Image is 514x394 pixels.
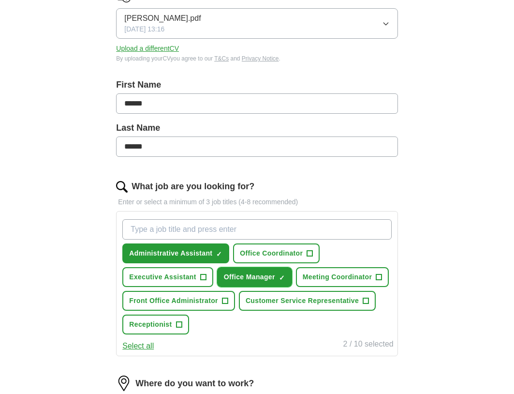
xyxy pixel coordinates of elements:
[217,267,292,287] button: Office Manager✓
[124,13,201,24] span: [PERSON_NAME].pdf
[116,181,128,193] img: search.png
[224,272,275,282] span: Office Manager
[242,55,279,62] a: Privacy Notice
[122,243,229,263] button: Administrative Assistant✓
[122,219,391,240] input: Type a job title and press enter
[129,296,218,306] span: Front Office Administrator
[122,315,189,334] button: Receptionist
[122,291,235,311] button: Front Office Administrator
[343,338,394,352] div: 2 / 10 selected
[116,8,397,39] button: [PERSON_NAME].pdf[DATE] 13:16
[246,296,359,306] span: Customer Service Representative
[240,248,303,258] span: Office Coordinator
[116,78,397,91] label: First Name
[116,197,397,207] p: Enter or select a minimum of 3 job titles (4-8 recommended)
[129,248,212,258] span: Administrative Assistant
[135,377,254,390] label: Where do you want to work?
[129,272,196,282] span: Executive Assistant
[239,291,376,311] button: Customer Service Representative
[116,44,179,54] button: Upload a differentCV
[129,319,172,330] span: Receptionist
[122,267,213,287] button: Executive Assistant
[124,24,164,34] span: [DATE] 13:16
[214,55,229,62] a: T&Cs
[279,274,285,282] span: ✓
[296,267,389,287] button: Meeting Coordinator
[303,272,372,282] span: Meeting Coordinator
[116,376,132,391] img: location.png
[122,340,154,352] button: Select all
[233,243,320,263] button: Office Coordinator
[116,121,397,135] label: Last Name
[132,180,254,193] label: What job are you looking for?
[216,250,222,258] span: ✓
[116,54,397,63] div: By uploading your CV you agree to our and .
